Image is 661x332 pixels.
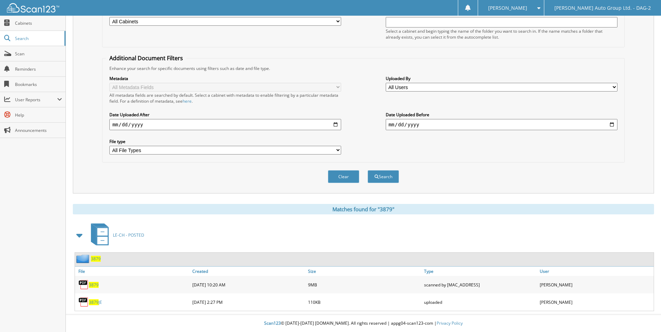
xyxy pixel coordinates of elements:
legend: Additional Document Filters [106,54,186,62]
label: Uploaded By [386,76,617,81]
div: scanned by [MAC_ADDRESS] [422,278,538,292]
span: Search [15,35,61,41]
span: Help [15,112,62,118]
button: Search [368,170,399,183]
img: scan123-logo-white.svg [7,3,59,13]
div: [PERSON_NAME] [538,278,654,292]
span: Bookmarks [15,81,62,87]
a: Privacy Policy [437,320,463,326]
a: 3879JE [89,299,102,305]
span: Scan [15,51,62,57]
img: folder2.png [76,254,91,263]
input: end [386,119,617,130]
a: User [538,267,654,276]
button: Clear [328,170,359,183]
label: Date Uploaded Before [386,112,617,118]
div: 110KB [306,295,422,309]
a: Type [422,267,538,276]
div: © [DATE]-[DATE] [DOMAIN_NAME]. All rights reserved | appg04-scan123-com | [66,315,661,332]
a: File [75,267,191,276]
div: [DATE] 2:27 PM [191,295,306,309]
a: 3879 [89,282,99,288]
span: Scan123 [264,320,281,326]
span: Cabinets [15,20,62,26]
span: Reminders [15,66,62,72]
a: here [183,98,192,104]
label: File type [109,139,341,144]
a: LE-CH - POSTED [87,221,144,249]
div: uploaded [422,295,538,309]
label: Metadata [109,76,341,81]
img: PDF.png [78,297,89,307]
span: LE-CH - POSTED [113,232,144,238]
div: Enhance your search for specific documents using filters such as date and file type. [106,65,621,71]
div: [PERSON_NAME] [538,295,654,309]
span: 3879 [89,299,99,305]
div: 9MB [306,278,422,292]
a: Created [191,267,306,276]
div: All metadata fields are searched by default. Select a cabinet with metadata to enable filtering b... [109,92,341,104]
span: [PERSON_NAME] Auto Group Ltd. - DAG-2 [554,6,651,10]
img: PDF.png [78,279,89,290]
div: [DATE] 10:20 AM [191,278,306,292]
label: Date Uploaded After [109,112,341,118]
input: start [109,119,341,130]
a: 3879 [91,256,101,262]
span: [PERSON_NAME] [488,6,527,10]
span: User Reports [15,97,57,103]
iframe: Chat Widget [626,299,661,332]
a: Size [306,267,422,276]
div: Select a cabinet and begin typing the name of the folder you want to search in. If the name match... [386,28,617,40]
div: Matches found for "3879" [73,204,654,214]
span: Announcements [15,127,62,133]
